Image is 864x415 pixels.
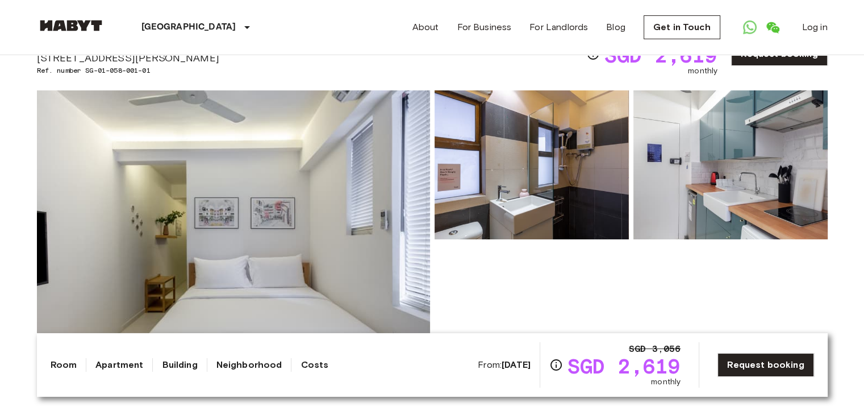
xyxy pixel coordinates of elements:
svg: Check cost overview for full price breakdown. Please note that discounts apply to new joiners onl... [549,358,563,372]
a: For Landlords [529,20,588,34]
a: Building [162,358,197,372]
a: Request booking [717,353,813,377]
span: SGD 2,619 [567,356,681,376]
b: [DATE] [502,359,531,370]
img: Picture of unit SG-01-058-001-01 [633,90,828,239]
span: From: [478,359,531,371]
a: Costs [300,358,328,372]
a: Neighborhood [216,358,282,372]
a: Open WhatsApp [738,16,761,39]
a: For Business [457,20,511,34]
a: Log in [802,20,828,34]
span: monthly [651,376,681,388]
a: About [412,20,439,34]
a: Room [51,358,77,372]
span: SGD 2,619 [604,45,717,65]
img: Habyt [37,20,105,31]
a: Blog [606,20,625,34]
p: [GEOGRAPHIC_DATA] [141,20,236,34]
a: Open WeChat [761,16,784,39]
span: monthly [688,65,717,77]
a: Get in Touch [644,15,720,39]
span: [STREET_ADDRESS][PERSON_NAME] [37,51,219,65]
span: Ref. number SG-01-058-001-01 [37,65,219,76]
img: Picture of unit SG-01-058-001-01 [435,90,629,239]
span: SGD 3,056 [629,342,681,356]
a: Apartment [95,358,143,372]
img: Marketing picture of unit SG-01-058-001-01 [37,90,430,393]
